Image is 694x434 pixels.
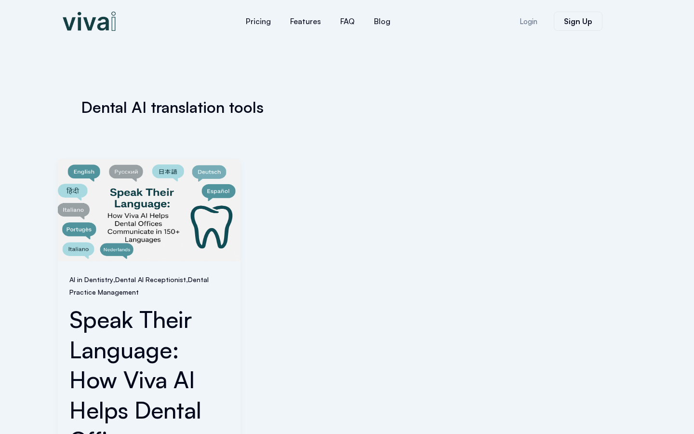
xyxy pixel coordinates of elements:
a: Blog [364,10,400,33]
a: Features [280,10,331,33]
a: Login [508,12,549,31]
a: FAQ [331,10,364,33]
a: Pricing [236,10,280,33]
span: , , [69,273,229,298]
a: Read: Speak Their Language: How Viva AI Helps Dental Offices Communicate in 150+ Languages [58,204,240,214]
span: Login [520,18,537,25]
a: Dental AI Receptionist [115,275,186,284]
img: Viva AI supports multiple languages for dental offices [58,159,240,261]
h1: Dental AI translation tools [81,96,613,118]
a: Sign Up [554,12,602,31]
span: Sign Up [564,17,592,25]
a: AI in Dentistry [69,275,113,284]
nav: Menu [178,10,458,33]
